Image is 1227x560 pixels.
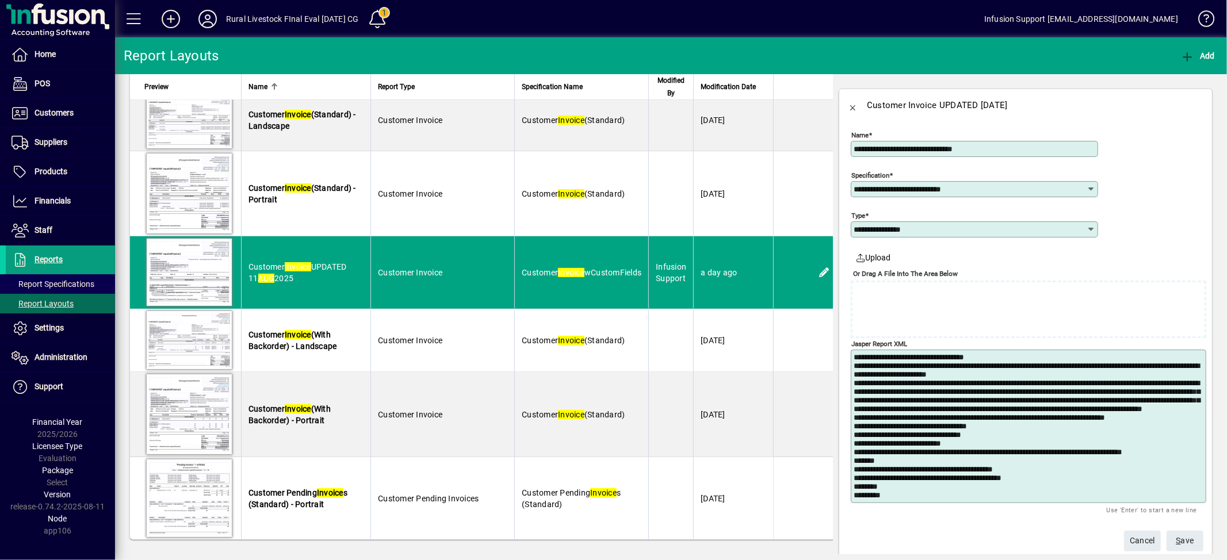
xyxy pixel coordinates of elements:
button: Add [1178,45,1218,66]
span: Customer (Standard) [522,410,625,419]
span: Preview [144,80,169,93]
mat-label: Specification [851,171,889,179]
td: [DATE] [693,372,773,457]
span: Customer Pending Invoices [378,494,479,503]
button: Back [839,91,867,119]
a: Staff [6,216,115,245]
td: a day ago [693,236,773,309]
span: Customer Invoice [378,410,442,419]
span: Modified By [656,74,686,99]
span: Report Type [378,80,415,93]
a: Administration [6,343,115,372]
mat-label: Jasper Report XML [851,340,907,348]
a: POS [6,70,115,98]
span: Add [1180,51,1215,60]
span: Administration [35,352,87,362]
div: Rural Livestock FInal Eval [DATE] CG [226,10,358,28]
td: [DATE] [693,309,773,372]
em: Invoice [558,336,584,345]
a: Home [6,40,115,69]
a: Suppliers [6,128,115,157]
span: Suppliers [35,137,67,147]
span: Customer Invoice [378,116,442,125]
span: Customer (Standard) [522,189,625,198]
em: Invoice [285,183,311,193]
span: Staff [35,225,52,235]
span: Modification Date [701,80,756,93]
a: Knowledge Base [1190,2,1213,40]
a: Support [6,373,115,401]
em: Invoice [285,262,311,271]
span: Infusion Support [656,262,686,283]
button: Profile [189,9,226,29]
button: Cancel [1124,531,1161,551]
span: Customer (With Backorder) - Landscape [249,330,337,351]
span: Report Layouts [12,299,74,308]
span: Customer Pending s (Standard) [522,488,621,509]
mat-hint: Use 'Enter' to start a new line [1107,503,1197,516]
span: Settings [35,323,64,332]
em: Invoice [285,110,311,119]
a: Products [6,158,115,186]
span: Financials [35,196,71,205]
button: Add [152,9,189,29]
td: [DATE] [693,89,773,151]
em: Invoice [317,488,343,497]
span: Customer Invoice [378,268,442,277]
span: Products [35,167,67,176]
span: Customer (Standard) [522,336,625,345]
span: Customer (Standard) - Portrait [249,183,356,204]
em: Invoice [558,268,584,277]
div: Name [249,80,364,93]
em: Invoice [285,330,311,339]
span: Customer (With Backorder) - Portrait [249,404,331,425]
div: Infusion Support [EMAIL_ADDRESS][DOMAIN_NAME] [984,10,1178,28]
a: Settings [6,314,115,343]
div: Modification Date [701,80,766,93]
span: Customer UPDATED 11 2025 [249,262,347,283]
em: Invoice [558,189,584,198]
a: Financials [6,187,115,216]
em: Invoice [590,488,617,497]
span: Specification Name [522,80,583,93]
span: Financial Year [33,417,83,427]
span: Reports [35,255,63,264]
span: Customer Invoice [378,336,442,345]
em: AUG [258,274,275,283]
span: Licensee Type [33,442,83,451]
span: Customer (Standard) - Landscape [249,110,356,131]
div: Customer Invoice UPDATED [DATE] [867,96,1008,114]
span: POS [35,79,50,88]
td: [DATE] [693,151,773,236]
div: Report Layouts [124,47,219,65]
span: Name [249,80,267,93]
span: Customers [35,108,74,117]
div: Specification Name [522,80,641,93]
div: Report Type [378,80,507,93]
button: Save [1167,531,1203,551]
span: Home [35,49,56,59]
button: Upload [851,247,896,268]
span: Customer wCustomFields [522,268,641,277]
span: Customer Pending s (Standard) - Portrait [249,488,347,509]
span: Package [42,466,73,475]
em: Invoice [558,410,584,419]
span: Support [35,382,63,391]
em: Invoice [285,404,311,413]
span: Version [44,490,71,499]
td: [DATE] [693,457,773,539]
span: S [1176,536,1181,545]
a: Customers [6,99,115,128]
span: ave [1176,531,1194,550]
em: Invoice [558,116,584,125]
span: Customer (Standard) [522,116,625,125]
span: Customer Invoice [378,189,442,198]
a: Report Layouts [6,294,115,313]
span: Report Specifications [12,279,94,289]
mat-label: Type [851,212,865,220]
span: Cancel [1130,531,1155,550]
span: Node [48,514,67,523]
span: Upload [855,252,891,264]
mat-label: Name [851,131,869,139]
